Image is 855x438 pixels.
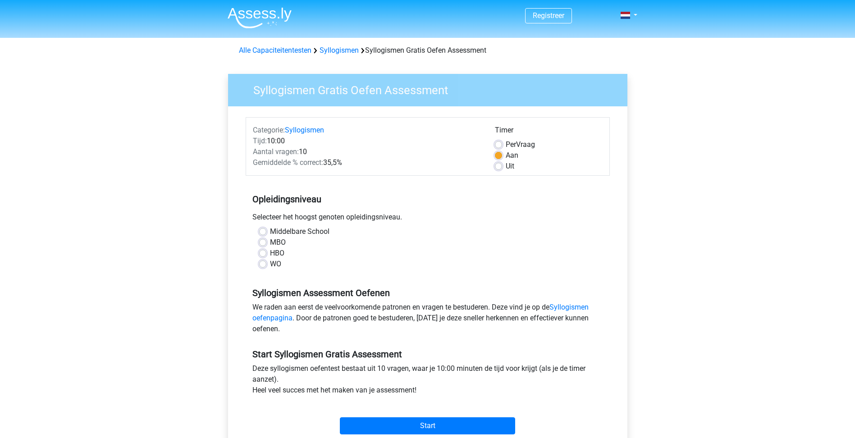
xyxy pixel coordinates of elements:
a: Alle Capaciteitentesten [239,46,311,55]
div: Syllogismen Gratis Oefen Assessment [235,45,620,56]
label: Middelbare School [270,226,329,237]
label: Vraag [506,139,535,150]
a: Registreer [533,11,564,20]
a: Syllogismen [285,126,324,134]
label: WO [270,259,281,269]
span: Tijd: [253,137,267,145]
a: Syllogismen [320,46,359,55]
h5: Start Syllogismen Gratis Assessment [252,349,603,360]
h5: Syllogismen Assessment Oefenen [252,287,603,298]
div: 10:00 [246,136,488,146]
div: Timer [495,125,603,139]
span: Categorie: [253,126,285,134]
div: Deze syllogismen oefentest bestaat uit 10 vragen, waar je 10:00 minuten de tijd voor krijgt (als ... [246,363,610,399]
span: Per [506,140,516,149]
div: 35,5% [246,157,488,168]
label: MBO [270,237,286,248]
span: Gemiddelde % correct: [253,158,323,167]
label: Aan [506,150,518,161]
h5: Opleidingsniveau [252,190,603,208]
h3: Syllogismen Gratis Oefen Assessment [242,80,621,97]
div: 10 [246,146,488,157]
div: We raden aan eerst de veelvoorkomende patronen en vragen te bestuderen. Deze vind je op de . Door... [246,302,610,338]
label: Uit [506,161,514,172]
div: Selecteer het hoogst genoten opleidingsniveau. [246,212,610,226]
span: Aantal vragen: [253,147,299,156]
input: Start [340,417,515,434]
label: HBO [270,248,284,259]
img: Assessly [228,7,292,28]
